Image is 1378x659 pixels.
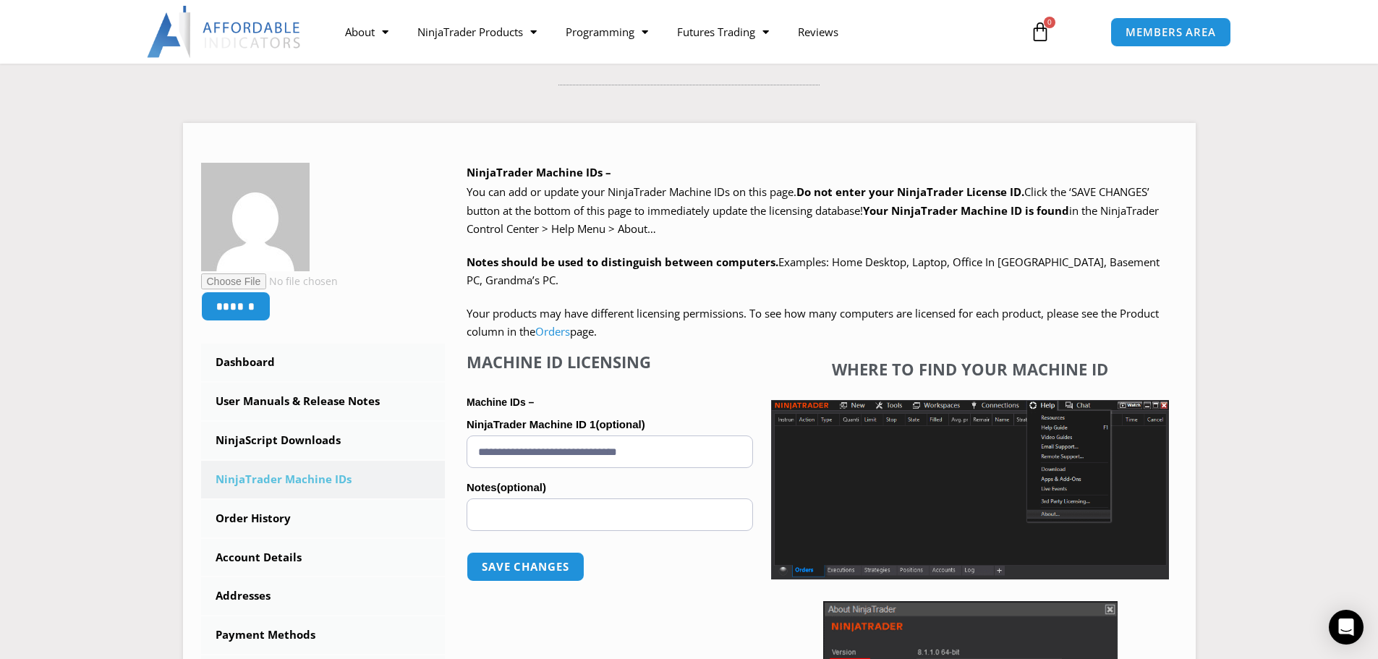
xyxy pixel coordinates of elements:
b: NinjaTrader Machine IDs – [467,165,611,179]
a: Account Details [201,539,446,577]
button: Save changes [467,552,584,582]
a: Reviews [783,15,853,48]
strong: Notes should be used to distinguish between computers. [467,255,778,269]
label: NinjaTrader Machine ID 1 [467,414,753,435]
a: Payment Methods [201,616,446,654]
span: Click the ‘SAVE CHANGES’ button at the bottom of this page to immediately update the licensing da... [467,184,1159,236]
span: 0 [1044,17,1055,28]
strong: Machine IDs – [467,396,534,408]
img: Screenshot 2025-01-17 1155544 | Affordable Indicators – NinjaTrader [771,400,1169,579]
a: Futures Trading [663,15,783,48]
b: Do not enter your NinjaTrader License ID. [796,184,1024,199]
a: Programming [551,15,663,48]
div: Open Intercom Messenger [1329,610,1364,645]
span: You can add or update your NinjaTrader Machine IDs on this page. [467,184,796,199]
a: MEMBERS AREA [1110,17,1231,47]
span: (optional) [595,418,645,430]
nav: Menu [331,15,1013,48]
a: Addresses [201,577,446,615]
h4: Where to find your Machine ID [771,360,1169,378]
h4: Machine ID Licensing [467,352,753,371]
a: 0 [1008,11,1072,53]
a: Dashboard [201,344,446,381]
a: NinjaTrader Products [403,15,551,48]
img: e7b1d3f5a65bd85c92c0747635fd4ae96758b5c065ad47789d03e3f68a3ab3e4 [201,163,310,271]
label: Notes [467,477,753,498]
a: Orders [535,324,570,339]
strong: Your NinjaTrader Machine ID is found [863,203,1069,218]
span: (optional) [497,481,546,493]
a: NinjaScript Downloads [201,422,446,459]
span: Examples: Home Desktop, Laptop, Office In [GEOGRAPHIC_DATA], Basement PC, Grandma’s PC. [467,255,1160,288]
a: User Manuals & Release Notes [201,383,446,420]
span: MEMBERS AREA [1126,27,1216,38]
a: About [331,15,403,48]
a: Order History [201,500,446,537]
a: NinjaTrader Machine IDs [201,461,446,498]
img: LogoAI | Affordable Indicators – NinjaTrader [147,6,302,58]
span: Your products may have different licensing permissions. To see how many computers are licensed fo... [467,306,1159,339]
